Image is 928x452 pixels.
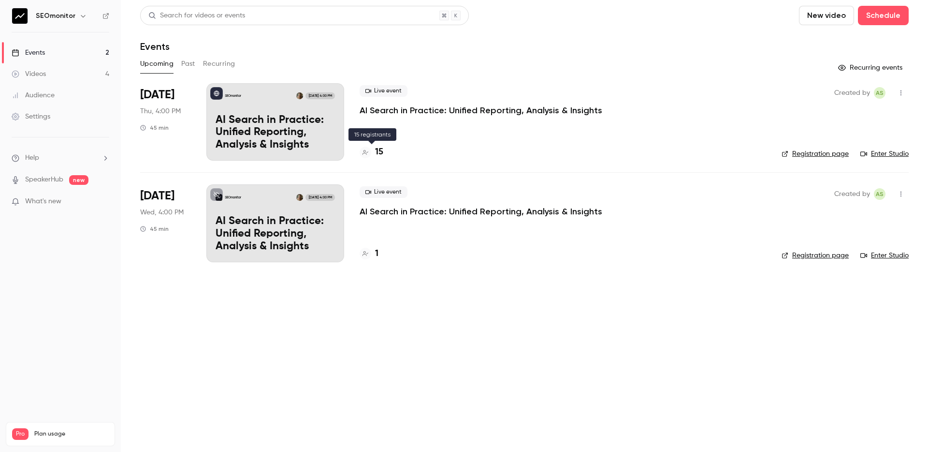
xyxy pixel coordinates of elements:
[375,146,383,159] h4: 15
[69,175,88,185] span: new
[140,124,169,132] div: 45 min
[360,186,407,198] span: Live event
[181,56,195,72] button: Past
[12,153,109,163] li: help-dropdown-opener
[834,188,870,200] span: Created by
[782,251,849,260] a: Registration page
[799,6,854,25] button: New video
[360,85,407,97] span: Live event
[225,195,241,200] p: SEOmonitor
[34,430,109,438] span: Plan usage
[216,114,335,151] p: AI Search in Practice: Unified Reporting, Analysis & Insights
[12,69,46,79] div: Videos
[876,188,884,200] span: AS
[834,60,909,75] button: Recurring events
[140,184,191,262] div: Oct 8 Wed, 4:00 PM (Europe/Prague)
[225,93,241,98] p: SEOmonitor
[375,247,378,260] h4: 1
[874,188,885,200] span: Anastasiia Shpitko
[876,87,884,99] span: AS
[12,48,45,58] div: Events
[296,194,303,201] img: Anastasiia Shpitko
[140,208,184,217] span: Wed, 4:00 PM
[140,41,170,52] h1: Events
[360,105,602,116] a: AI Search in Practice: Unified Reporting, Analysis & Insights
[140,87,174,103] span: [DATE]
[360,206,602,217] a: AI Search in Practice: Unified Reporting, Analysis & Insights
[140,83,191,161] div: Oct 2 Thu, 4:00 PM (Europe/Prague)
[12,428,29,440] span: Pro
[874,87,885,99] span: Anastasiia Shpitko
[25,175,63,185] a: SpeakerHub
[858,6,909,25] button: Schedule
[360,247,378,260] a: 1
[216,215,335,253] p: AI Search in Practice: Unified Reporting, Analysis & Insights
[206,184,344,262] a: AI Search in Practice: Unified Reporting, Analysis & Insights SEOmonitorAnastasiia Shpitko[DATE] ...
[98,197,109,206] iframe: Noticeable Trigger
[148,11,245,21] div: Search for videos or events
[12,8,28,24] img: SEOmonitor
[140,56,174,72] button: Upcoming
[25,153,39,163] span: Help
[860,149,909,159] a: Enter Studio
[206,83,344,161] a: AI Search in Practice: Unified Reporting, Analysis & Insights SEOmonitorAnastasiia Shpitko[DATE] ...
[296,92,303,99] img: Anastasiia Shpitko
[140,188,174,204] span: [DATE]
[834,87,870,99] span: Created by
[140,106,181,116] span: Thu, 4:00 PM
[360,146,383,159] a: 15
[305,92,334,99] span: [DATE] 4:00 PM
[36,11,75,21] h6: SEOmonitor
[12,112,50,121] div: Settings
[25,196,61,207] span: What's new
[140,225,169,233] div: 45 min
[12,90,55,100] div: Audience
[782,149,849,159] a: Registration page
[203,56,235,72] button: Recurring
[860,251,909,260] a: Enter Studio
[305,194,334,201] span: [DATE] 4:00 PM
